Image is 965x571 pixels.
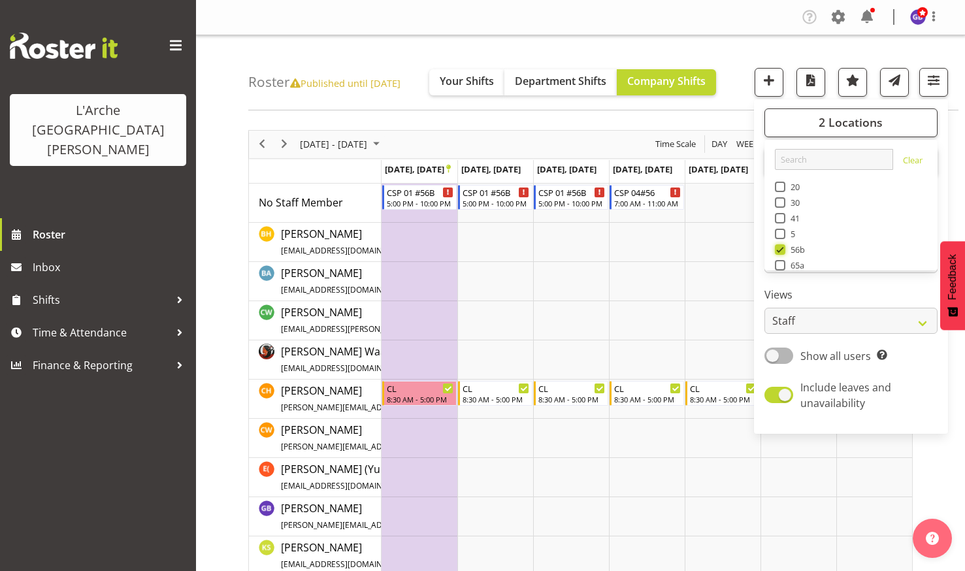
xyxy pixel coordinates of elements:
[796,68,825,97] button: Download a PDF of the roster according to the set date range.
[775,149,893,170] input: Search
[281,462,463,492] span: [PERSON_NAME] (Yuqi) Pu
[281,344,463,374] span: [PERSON_NAME] Waata Vale
[627,74,706,88] span: Company Shifts
[281,383,586,414] a: [PERSON_NAME][PERSON_NAME][EMAIL_ADDRESS][DOMAIN_NAME][PERSON_NAME]
[249,301,382,340] td: Caitlin Wood resource
[538,186,605,199] div: CSP 01 #56B
[33,257,189,277] span: Inbox
[614,198,681,208] div: 7:00 AM - 11:00 AM
[33,323,170,342] span: Time & Attendance
[800,349,871,363] span: Show all users
[387,382,453,395] div: CL
[382,185,457,210] div: No Staff Member"s event - CSP 01 #56B Begin From Monday, October 27, 2025 at 5:00:00 PM GMT+13:00...
[429,69,504,95] button: Your Shifts
[838,68,867,97] button: Highlight an important date within the roster.
[617,69,716,95] button: Company Shifts
[710,136,730,152] button: Timeline Day
[385,163,451,175] span: [DATE], [DATE]
[281,501,586,531] span: [PERSON_NAME]
[685,381,760,406] div: Christopher Hill"s event - CL Begin From Friday, October 31, 2025 at 8:30:00 AM GMT+13:00 Ends At...
[764,108,938,137] button: 2 Locations
[538,382,605,395] div: CL
[281,344,463,375] a: [PERSON_NAME] Waata Vale[EMAIL_ADDRESS][DOMAIN_NAME]
[610,381,684,406] div: Christopher Hill"s event - CL Begin From Thursday, October 30, 2025 at 8:30:00 AM GMT+13:00 Ends ...
[654,136,697,152] span: Time Scale
[249,419,382,458] td: Cindy Walters resource
[281,422,525,453] a: [PERSON_NAME][PERSON_NAME][EMAIL_ADDRESS][DOMAIN_NAME]
[281,266,463,296] span: [PERSON_NAME]
[610,185,684,210] div: No Staff Member"s event - CSP 04#56 Begin From Thursday, October 30, 2025 at 7:00:00 AM GMT+13:00...
[281,519,534,530] span: [PERSON_NAME][EMAIL_ADDRESS][DOMAIN_NAME][PERSON_NAME]
[281,363,411,374] span: [EMAIL_ADDRESS][DOMAIN_NAME]
[281,423,525,453] span: [PERSON_NAME]
[785,213,800,223] span: 41
[281,245,411,256] span: [EMAIL_ADDRESS][DOMAIN_NAME]
[504,69,617,95] button: Department Shifts
[463,186,529,199] div: CSP 01 #56B
[461,163,521,175] span: [DATE], [DATE]
[251,131,273,158] div: previous period
[538,394,605,404] div: 8:30 AM - 5:00 PM
[259,195,343,210] a: No Staff Member
[880,68,909,97] button: Send a list of all shifts for the selected filtered period to all rostered employees.
[281,305,529,335] span: [PERSON_NAME]
[690,382,757,395] div: CL
[614,394,681,404] div: 8:30 AM - 5:00 PM
[458,185,532,210] div: No Staff Member"s event - CSP 01 #56B Begin From Tuesday, October 28, 2025 at 5:00:00 PM GMT+13:0...
[785,244,806,255] span: 56b
[785,182,800,192] span: 20
[534,381,608,406] div: Christopher Hill"s event - CL Begin From Wednesday, October 29, 2025 at 8:30:00 AM GMT+13:00 Ends...
[281,402,534,413] span: [PERSON_NAME][EMAIL_ADDRESS][DOMAIN_NAME][PERSON_NAME]
[276,136,293,152] button: Next
[538,198,605,208] div: 5:00 PM - 10:00 PM
[33,290,170,310] span: Shifts
[735,136,760,152] span: Week
[295,131,387,158] div: Oct 27 - Nov 02, 2025
[33,355,170,375] span: Finance & Reporting
[23,101,173,159] div: L'Arche [GEOGRAPHIC_DATA][PERSON_NAME]
[249,262,382,301] td: Bibi Ali resource
[919,68,948,97] button: Filter Shifts
[281,284,411,295] span: [EMAIL_ADDRESS][DOMAIN_NAME]
[537,163,597,175] span: [DATE], [DATE]
[249,380,382,419] td: Christopher Hill resource
[689,163,748,175] span: [DATE], [DATE]
[734,136,761,152] button: Timeline Week
[940,241,965,330] button: Feedback - Show survey
[10,33,118,59] img: Rosterit website logo
[764,287,938,302] label: Views
[249,458,382,497] td: Estelle (Yuqi) Pu resource
[690,394,757,404] div: 8:30 AM - 5:00 PM
[281,540,463,571] a: [PERSON_NAME][EMAIL_ADDRESS][DOMAIN_NAME]
[249,223,382,262] td: Ben Hammond resource
[785,229,796,239] span: 5
[33,225,189,244] span: Roster
[281,226,463,257] a: [PERSON_NAME][EMAIL_ADDRESS][DOMAIN_NAME]
[382,381,457,406] div: Christopher Hill"s event - CL Begin From Monday, October 27, 2025 at 8:30:00 AM GMT+13:00 Ends At...
[281,540,463,570] span: [PERSON_NAME]
[785,197,800,208] span: 30
[248,74,401,90] h4: Roster
[785,260,805,270] span: 65a
[281,227,463,257] span: [PERSON_NAME]
[281,480,411,491] span: [EMAIL_ADDRESS][DOMAIN_NAME]
[710,136,728,152] span: Day
[614,186,681,199] div: CSP 04#56
[910,9,926,25] img: gillian-bradshaw10168.jpg
[281,265,463,297] a: [PERSON_NAME][EMAIL_ADDRESS][DOMAIN_NAME]
[653,136,698,152] button: Time Scale
[281,500,586,532] a: [PERSON_NAME][PERSON_NAME][EMAIL_ADDRESS][DOMAIN_NAME][PERSON_NAME]
[903,154,923,170] a: Clear
[290,76,401,90] span: Published until [DATE]
[926,532,939,545] img: help-xxl-2.png
[515,74,606,88] span: Department Shifts
[534,185,608,210] div: No Staff Member"s event - CSP 01 #56B Begin From Wednesday, October 29, 2025 at 5:00:00 PM GMT+13...
[281,559,411,570] span: [EMAIL_ADDRESS][DOMAIN_NAME]
[947,254,958,300] span: Feedback
[298,136,385,152] button: October 2025
[254,136,271,152] button: Previous
[281,383,586,414] span: [PERSON_NAME]
[800,380,891,410] span: Include leaves and unavailability
[281,461,463,493] a: [PERSON_NAME] (Yuqi) Pu[EMAIL_ADDRESS][DOMAIN_NAME]
[440,74,494,88] span: Your Shifts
